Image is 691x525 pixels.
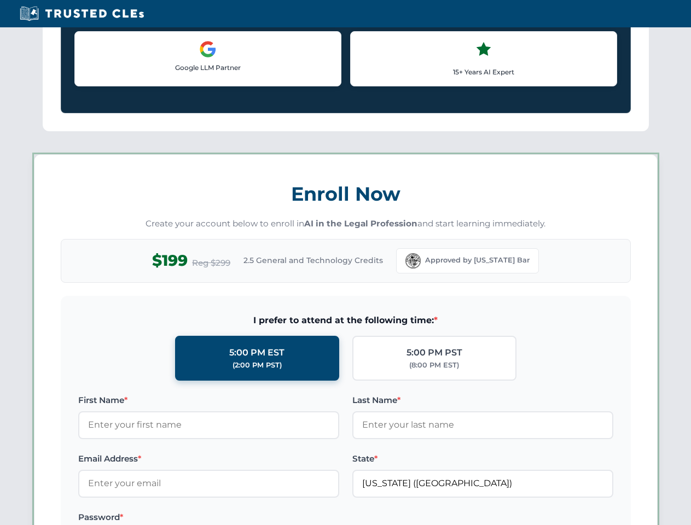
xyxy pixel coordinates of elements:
img: Trusted CLEs [16,5,147,22]
label: State [352,452,613,465]
span: I prefer to attend at the following time: [78,313,613,328]
div: 5:00 PM PST [407,346,462,360]
span: Reg $299 [192,256,230,270]
div: 5:00 PM EST [229,346,284,360]
h3: Enroll Now [61,177,631,211]
label: Last Name [352,394,613,407]
input: Enter your email [78,470,339,497]
input: Florida (FL) [352,470,613,497]
span: Approved by [US_STATE] Bar [425,255,530,266]
input: Enter your first name [78,411,339,439]
img: Florida Bar [405,253,421,269]
input: Enter your last name [352,411,613,439]
strong: AI in the Legal Profession [304,218,417,229]
label: Password [78,511,339,524]
span: $199 [152,248,188,273]
label: Email Address [78,452,339,465]
p: 15+ Years AI Expert [359,67,608,77]
p: Create your account below to enroll in and start learning immediately. [61,218,631,230]
div: (2:00 PM PST) [233,360,282,371]
div: (8:00 PM EST) [409,360,459,371]
label: First Name [78,394,339,407]
img: Google [199,40,217,58]
p: Google LLM Partner [84,62,332,73]
span: 2.5 General and Technology Credits [243,254,383,266]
